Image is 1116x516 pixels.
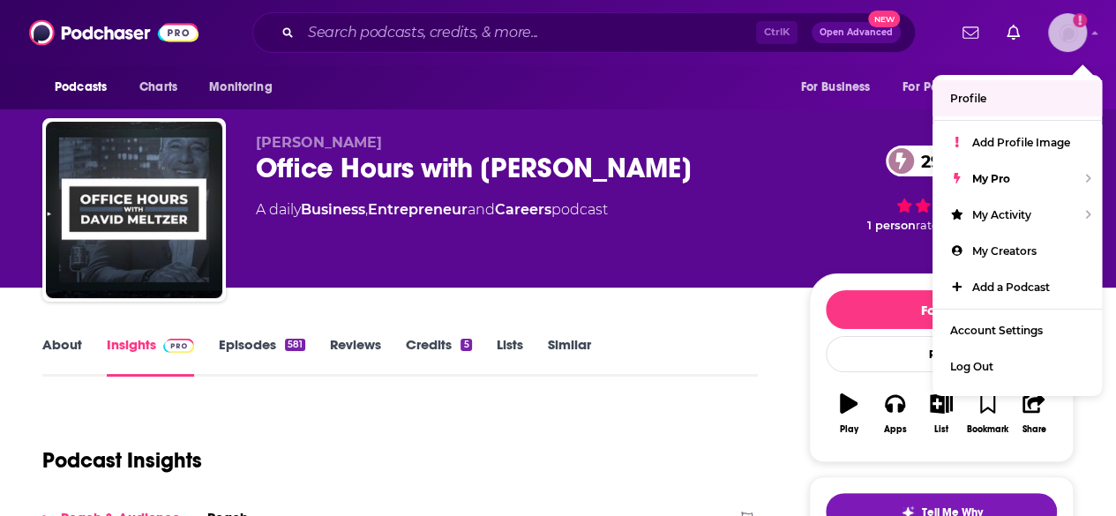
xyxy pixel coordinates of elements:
[330,336,381,377] a: Reviews
[368,201,468,218] a: Entrepreneur
[867,219,916,232] span: 1 person
[950,360,993,373] span: Log Out
[972,244,1037,258] span: My Creators
[950,92,986,105] span: Profile
[886,146,950,176] a: 29
[756,21,798,44] span: Ctrl K
[29,16,198,49] img: Podchaser - Follow, Share and Rate Podcasts
[884,424,907,435] div: Apps
[252,12,916,53] div: Search podcasts, credits, & more...
[497,336,523,377] a: Lists
[1009,71,1074,104] button: open menu
[950,324,1043,337] span: Account Settings
[1000,18,1027,48] a: Show notifications dropdown
[406,336,471,377] a: Credits5
[972,208,1031,221] span: My Activity
[934,424,948,435] div: List
[932,124,1102,161] a: Add Profile Image
[301,19,756,47] input: Search podcasts, credits, & more...
[972,172,1010,185] span: My Pro
[1011,382,1057,445] button: Share
[932,75,1102,396] ul: Show profile menu
[809,134,1074,243] div: 29 1 personrated this podcast
[46,122,222,298] img: Office Hours with David Meltzer
[916,219,1018,232] span: rated this podcast
[548,336,591,377] a: Similar
[209,75,272,100] span: Monitoring
[826,382,872,445] button: Play
[840,424,858,435] div: Play
[107,336,194,377] a: InsightsPodchaser Pro
[365,201,368,218] span: ,
[468,201,495,218] span: and
[42,336,82,377] a: About
[197,71,295,104] button: open menu
[42,71,130,104] button: open menu
[461,339,471,351] div: 5
[826,290,1057,329] button: Follow
[972,280,1050,294] span: Add a Podcast
[868,11,900,27] span: New
[826,336,1057,372] div: Rate
[972,136,1070,149] span: Add Profile Image
[301,201,365,218] a: Business
[932,80,1102,116] a: Profile
[820,28,893,37] span: Open Advanced
[163,339,194,353] img: Podchaser Pro
[1048,13,1087,52] span: Logged in as james.parsons
[872,382,918,445] button: Apps
[955,18,985,48] a: Show notifications dropdown
[256,134,382,151] span: [PERSON_NAME]
[1048,13,1087,52] img: User Profile
[932,269,1102,305] a: Add a Podcast
[903,146,950,176] span: 29
[42,447,202,474] h1: Podcast Insights
[800,75,870,100] span: For Business
[967,424,1008,435] div: Bookmark
[891,71,1013,104] button: open menu
[812,22,901,43] button: Open AdvancedNew
[495,201,551,218] a: Careers
[1022,424,1045,435] div: Share
[1073,13,1087,27] svg: Add a profile image
[903,75,987,100] span: For Podcasters
[285,339,305,351] div: 581
[55,75,107,100] span: Podcasts
[788,71,892,104] button: open menu
[964,382,1010,445] button: Bookmark
[1048,13,1087,52] button: Show profile menu
[139,75,177,100] span: Charts
[219,336,305,377] a: Episodes581
[918,382,964,445] button: List
[932,312,1102,348] a: Account Settings
[256,199,608,221] div: A daily podcast
[128,71,188,104] a: Charts
[932,233,1102,269] a: My Creators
